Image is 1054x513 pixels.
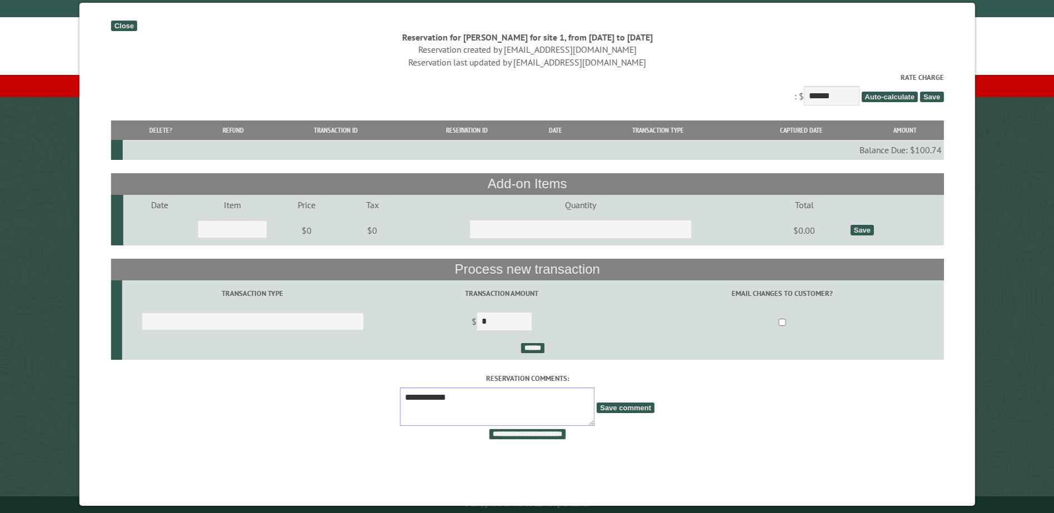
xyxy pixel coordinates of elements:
[111,259,943,280] th: Process new transaction
[850,225,873,235] div: Save
[401,195,760,215] td: Quantity
[198,120,268,140] th: Refund
[111,72,943,108] div: : $
[464,501,590,508] small: © Campground Commander LLC. All rights reserved.
[111,173,943,194] th: Add-on Items
[123,120,198,140] th: Delete?
[343,215,401,246] td: $0
[622,288,942,299] label: Email changes to customer?
[111,56,943,68] div: Reservation last updated by [EMAIL_ADDRESS][DOMAIN_NAME]
[123,140,943,160] td: Balance Due: $100.74
[597,403,655,413] span: Save comment
[866,120,943,140] th: Amount
[111,72,943,83] label: Rate Charge
[111,43,943,56] div: Reservation created by [EMAIL_ADDRESS][DOMAIN_NAME]
[196,195,269,215] td: Item
[111,31,943,43] div: Reservation for [PERSON_NAME] for site 1, from [DATE] to [DATE]
[111,21,137,31] div: Close
[531,120,580,140] th: Date
[123,195,196,215] td: Date
[268,120,402,140] th: Transaction ID
[920,92,943,102] span: Save
[343,195,401,215] td: Tax
[760,215,848,246] td: $0.00
[736,120,867,140] th: Captured Date
[269,215,344,246] td: $0
[269,195,344,215] td: Price
[580,120,735,140] th: Transaction Type
[384,288,618,299] label: Transaction Amount
[861,92,918,102] span: Auto-calculate
[123,288,381,299] label: Transaction Type
[383,307,620,338] td: $
[111,373,943,384] label: Reservation comments:
[403,120,531,140] th: Reservation ID
[760,195,848,215] td: Total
